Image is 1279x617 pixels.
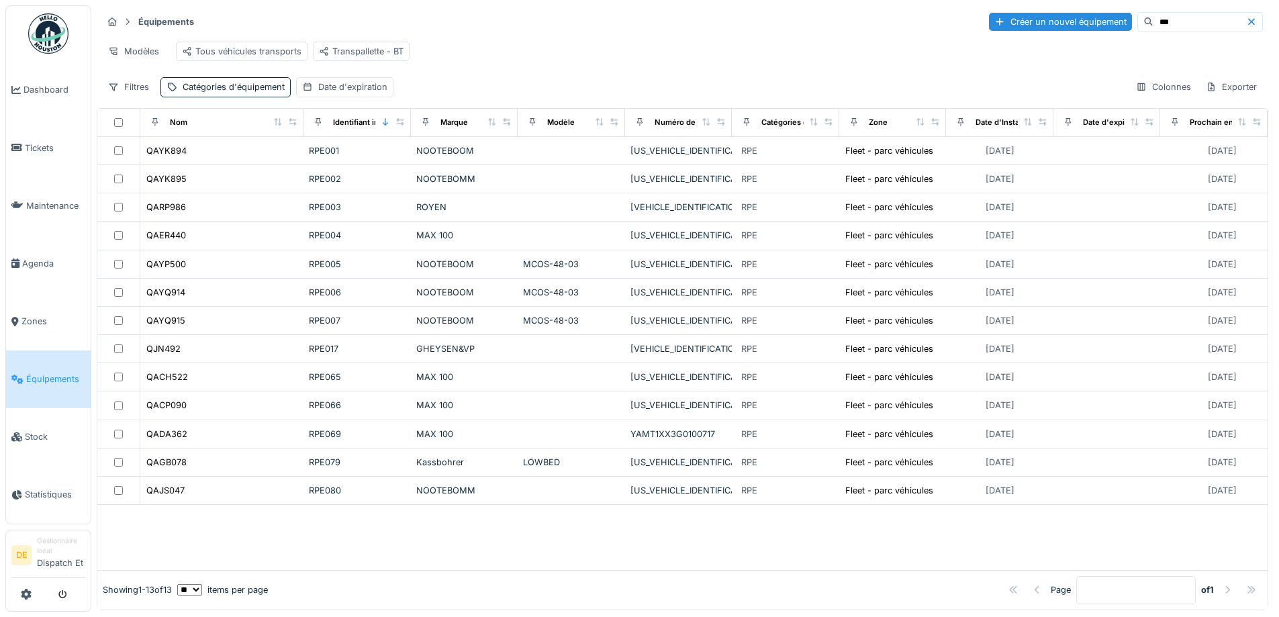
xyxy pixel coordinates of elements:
div: [DATE] [986,144,1014,157]
div: ROYEN [416,201,513,213]
div: [DATE] [986,286,1014,299]
span: Tickets [25,142,85,154]
div: [US_VEHICLE_IDENTIFICATION_NUMBER] [630,314,727,327]
strong: Équipements [133,15,199,28]
div: MAX 100 [416,428,513,440]
div: [DATE] [986,428,1014,440]
div: Kassbohrer [416,456,513,469]
div: MCOS-48-03 [523,258,620,271]
div: RPE [741,286,757,299]
div: RPE017 [309,342,406,355]
div: RPE005 [309,258,406,271]
div: QAYK895 [146,173,187,185]
div: RPE [741,342,757,355]
div: Date d'expiration [318,81,387,93]
div: RPE069 [309,428,406,440]
div: [DATE] [1208,342,1237,355]
div: Fleet - parc véhicules [845,229,933,242]
div: [US_VEHICLE_IDENTIFICATION_NUMBER] [630,229,727,242]
strong: of 1 [1201,583,1214,596]
img: Badge_color-CXgf-gQk.svg [28,13,68,54]
div: Marque [440,117,468,128]
div: [DATE] [1208,229,1237,242]
div: Catégories d'équipement [761,117,855,128]
div: Fleet - parc véhicules [845,456,933,469]
div: [DATE] [986,399,1014,412]
div: RPE065 [309,371,406,383]
div: NOOTEBOOM [416,314,513,327]
div: [DATE] [1208,399,1237,412]
div: [DATE] [1208,286,1237,299]
div: Filtres [102,77,155,97]
div: [DATE] [1208,201,1237,213]
div: RPE [741,258,757,271]
div: NOOTEBOMM [416,484,513,497]
div: Numéro de Série [655,117,716,128]
div: RPE007 [309,314,406,327]
a: DE Gestionnaire localDispatch Et [11,536,85,578]
div: YAMT1XX3G0100717 [630,428,727,440]
div: QAYQ915 [146,314,185,327]
div: Nom [170,117,187,128]
div: Fleet - parc véhicules [845,314,933,327]
div: [US_VEHICLE_IDENTIFICATION_NUMBER] [630,286,727,299]
div: QAER440 [146,229,186,242]
div: QACP090 [146,399,187,412]
div: RPE079 [309,456,406,469]
div: Fleet - parc véhicules [845,286,933,299]
div: [DATE] [1208,144,1237,157]
div: NOOTEBOOM [416,144,513,157]
div: [DATE] [1208,258,1237,271]
div: MAX 100 [416,399,513,412]
div: Créer un nouvel équipement [989,13,1132,31]
div: Date d'expiration [1083,117,1145,128]
div: RPE [741,456,757,469]
div: Gestionnaire local [37,536,85,557]
div: QAYQ914 [146,286,185,299]
div: [DATE] [986,371,1014,383]
div: MCOS-48-03 [523,286,620,299]
a: Stock [6,408,91,466]
div: QARP986 [146,201,186,213]
div: QAYK894 [146,144,187,157]
div: [DATE] [1208,314,1237,327]
div: Colonnes [1130,77,1197,97]
span: Équipements [26,373,85,385]
div: RPE006 [309,286,406,299]
div: [DATE] [986,342,1014,355]
a: Dashboard [6,61,91,119]
li: DE [11,545,32,565]
div: Fleet - parc véhicules [845,173,933,185]
div: RPE080 [309,484,406,497]
div: Exporter [1200,77,1263,97]
div: [US_VEHICLE_IDENTIFICATION_NUMBER] [630,456,727,469]
span: Dashboard [23,83,85,96]
div: Modèles [102,42,165,61]
div: RPE [741,484,757,497]
div: Fleet - parc véhicules [845,484,933,497]
div: [US_VEHICLE_IDENTIFICATION_NUMBER] [630,258,727,271]
div: RPE [741,229,757,242]
div: Prochain entretien [1190,117,1258,128]
div: [US_VEHICLE_IDENTIFICATION_NUMBER] [630,371,727,383]
div: Showing 1 - 13 of 13 [103,583,172,596]
a: Statistiques [6,466,91,524]
div: [US_VEHICLE_IDENTIFICATION_NUMBER] [630,484,727,497]
div: RPE [741,428,757,440]
div: [US_VEHICLE_IDENTIFICATION_NUMBER] [630,144,727,157]
div: Modèle [547,117,575,128]
div: RPE [741,201,757,213]
div: RPE [741,314,757,327]
div: Fleet - parc véhicules [845,428,933,440]
div: Fleet - parc véhicules [845,371,933,383]
div: Fleet - parc véhicules [845,144,933,157]
div: Fleet - parc véhicules [845,258,933,271]
div: Tous véhicules transports [182,45,301,58]
div: MCOS-48-03 [523,314,620,327]
div: RPE002 [309,173,406,185]
div: [DATE] [986,258,1014,271]
a: Équipements [6,350,91,408]
div: NOOTEBOOM [416,286,513,299]
div: RPE003 [309,201,406,213]
div: QAJS047 [146,484,185,497]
